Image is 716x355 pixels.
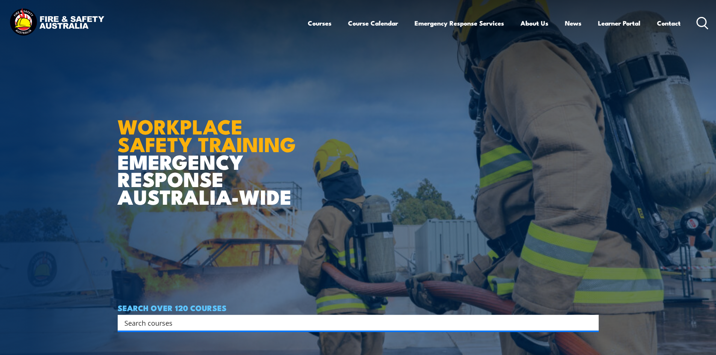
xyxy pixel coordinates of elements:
[586,317,596,328] button: Search magnifier button
[657,13,681,33] a: Contact
[415,13,504,33] a: Emergency Response Services
[521,13,548,33] a: About Us
[348,13,398,33] a: Course Calendar
[118,304,599,312] h4: SEARCH OVER 120 COURSES
[308,13,332,33] a: Courses
[565,13,581,33] a: News
[126,317,584,328] form: Search form
[118,110,296,159] strong: WORKPLACE SAFETY TRAINING
[124,317,582,328] input: Search input
[598,13,640,33] a: Learner Portal
[118,98,301,205] h1: EMERGENCY RESPONSE AUSTRALIA-WIDE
